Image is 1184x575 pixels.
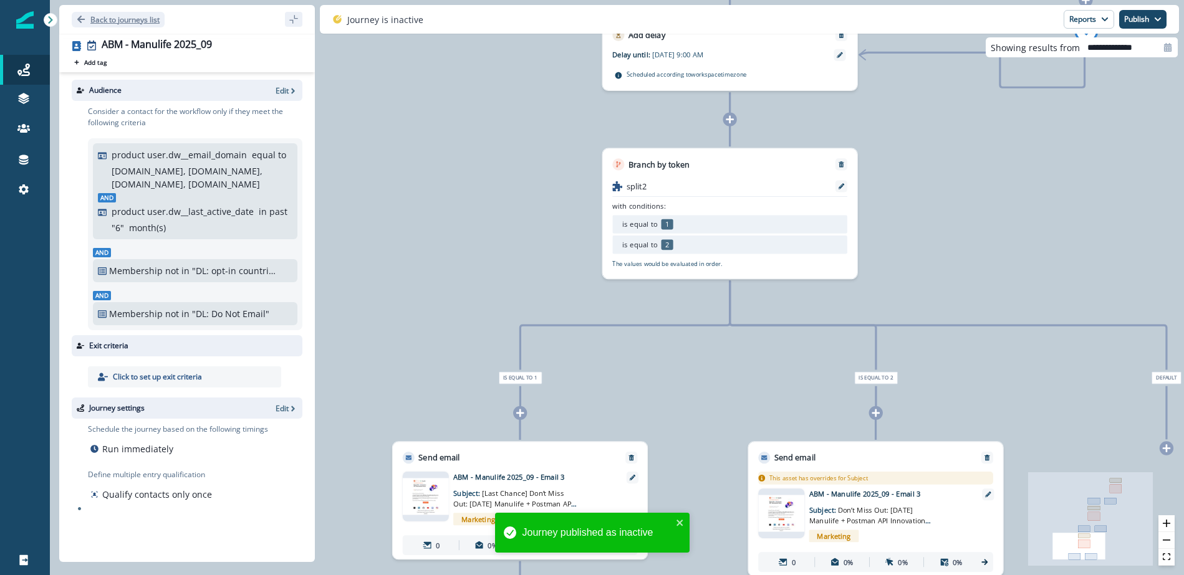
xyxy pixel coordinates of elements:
p: Back to journeys list [90,14,160,25]
p: Showing results from [991,41,1080,54]
p: Edit [276,403,289,414]
p: Journey settings [89,402,145,414]
p: Run immediately [102,442,173,455]
span: And [93,248,111,257]
span: is equal to 2 [854,372,897,384]
p: 0% [953,557,963,568]
button: Publish [1119,10,1167,29]
button: zoom in [1158,515,1175,532]
span: Default [1152,372,1182,384]
button: fit view [1158,549,1175,566]
p: equal to [252,148,286,161]
p: 1 [662,219,673,230]
div: Send emailRemoveemail asset unavailableABM - Manulife 2025_09 - Email 3Subject: [Last Chance] Don... [392,441,648,559]
p: [DATE] 9:00 AM [652,49,776,60]
p: Qualify contacts only once [102,488,212,501]
p: Scheduled according to workspace timezone [627,69,747,79]
p: Send email [774,452,816,463]
span: And [98,193,116,202]
span: And [93,291,111,300]
div: Branch by tokenRemovesplit2with conditions:is equal to 1is equal to 2The values would be evaluate... [602,148,858,280]
button: Remove [623,454,640,461]
g: Edge from 6003eb9a-c40b-46d9-a6cb-796226222bcb to node-edge-label883ec1ad-9ca7-4ef4-b60f-d9fcaec7... [730,281,1167,370]
span: Marketing [809,530,859,542]
p: 0% [488,540,498,551]
button: Remove [834,161,850,168]
p: not in [165,264,190,277]
p: is equal to [622,219,657,230]
p: Membership [109,264,163,277]
span: Don’t Miss Out: [DATE] Manulife + Postman API Innovation Hour [809,505,931,536]
button: zoom out [1158,532,1175,549]
p: Subject: [453,482,577,509]
p: not in [165,307,190,320]
div: ABM - Manulife 2025_09 [102,39,212,52]
p: Schedule the journey based on the following timings [88,424,268,435]
button: close [676,518,685,528]
p: Consider a contact for the workflow only if they meet the following criteria [88,106,302,128]
span: [Last Chance] Don’t Miss Out: [DATE] Manulife + Postman API Innovation Hour [453,488,577,519]
p: Exit criteria [89,340,128,351]
p: with conditions: [612,201,665,211]
p: " 6 " [112,221,124,234]
p: Delay until: [612,49,652,60]
p: 2 [662,239,673,250]
img: Inflection [16,11,34,29]
p: Define multiple entry qualification [88,469,214,480]
div: Add delayRemoveDelay until:[DATE] 9:00 AMScheduled according toworkspacetimezone [602,19,858,91]
p: ABM - Manulife 2025_09 - Email 3 [453,472,612,482]
button: Reports [1064,10,1114,29]
div: is equal to 1 [425,372,615,384]
img: email asset unavailable [403,478,449,515]
p: "DL: Do Not Email" [192,307,276,320]
p: Branch by token [628,158,690,170]
button: Edit [276,85,297,96]
div: is equal to 2 [781,372,971,384]
p: split2 [627,180,647,192]
p: 0 [436,540,440,551]
button: sidebar collapse toggle [285,12,302,27]
p: "DL: opt-in countries + country = blank" [192,264,276,277]
p: Membership [109,307,163,320]
button: Edit [276,403,297,414]
span: Marketing [453,513,503,525]
p: 0 [792,557,796,568]
img: email asset unavailable [758,495,804,531]
button: Remove [834,32,850,39]
button: Remove [979,454,996,461]
p: 0% [898,557,908,568]
p: is equal to [622,239,657,250]
p: Add tag [84,59,107,66]
p: Send email [418,452,460,463]
button: Add tag [72,57,109,67]
p: month(s) [129,221,166,234]
p: ABM - Manulife 2025_09 - Email 3 [809,488,968,499]
g: Edge from 6003eb9a-c40b-46d9-a6cb-796226222bcb to node-edge-label51e5770c-9fd8-4969-850f-b43d2955... [520,281,729,370]
p: This asset has overrides for Subject [769,473,868,482]
p: [DOMAIN_NAME], [DOMAIN_NAME], [DOMAIN_NAME], [DOMAIN_NAME] [112,164,289,191]
p: product user.dw__email_domain [112,148,247,161]
p: product user.dw__last_active_date [112,205,254,218]
button: Go back [72,12,165,27]
span: is equal to 1 [499,372,542,384]
p: Journey is inactive [347,13,423,26]
p: Click to set up exit criteria [113,371,202,383]
p: in past [259,205,287,218]
p: Edit [276,85,289,96]
p: 0% [844,557,854,568]
p: Audience [89,85,122,96]
div: Journey published as inactive [522,525,672,540]
p: Subject: [809,499,933,526]
p: The values would be evaluated in order. [612,260,722,268]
